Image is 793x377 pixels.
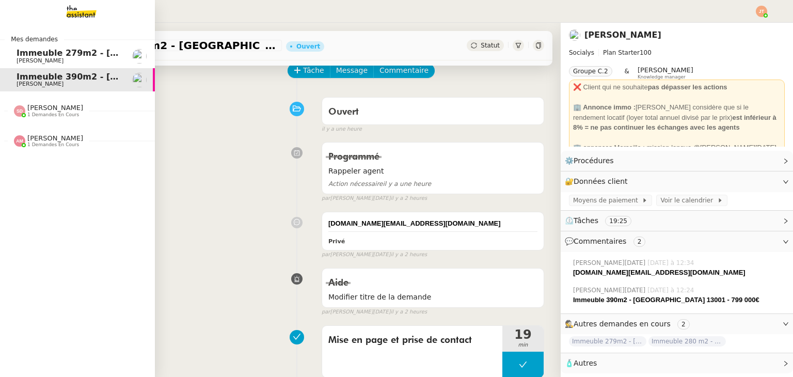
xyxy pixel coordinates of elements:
[322,308,330,317] span: par
[561,231,793,252] div: 💬Commentaires 2
[574,237,626,245] span: Commentaires
[561,353,793,373] div: 🧴Autres
[322,194,427,203] small: [PERSON_NAME][DATE]
[328,165,537,177] span: Rappeler agent
[328,219,501,227] strong: [DOMAIN_NAME][EMAIL_ADDRESS][DOMAIN_NAME]
[322,308,427,317] small: [PERSON_NAME][DATE]
[677,319,690,329] nz-tag: 2
[17,57,64,64] span: [PERSON_NAME]
[328,333,496,348] span: Mise en page et prise de contact
[574,320,671,328] span: Autres demandes en cours
[502,341,544,350] span: min
[565,176,632,187] span: 🔐
[328,291,537,303] span: Modifier titre de la demande
[27,112,79,118] span: 1 demandes en cours
[647,258,696,268] span: [DATE] à 12:34
[561,211,793,231] div: ⏲️Tâches 19:25
[574,216,598,225] span: Tâches
[647,286,696,295] span: [DATE] à 12:24
[565,216,640,225] span: ⏲️
[633,237,646,247] nz-tag: 2
[573,195,642,206] span: Moyens de paiement
[27,104,83,112] span: [PERSON_NAME]
[605,216,631,226] nz-tag: 19:25
[603,49,640,56] span: Plan Starter
[14,135,25,147] img: svg
[573,102,781,133] div: [PERSON_NAME] considère que si le rendement locatif (loyer total annuel divisé par le prix)
[373,64,435,78] button: Commentaire
[27,134,83,142] span: [PERSON_NAME]
[565,237,649,245] span: 💬
[14,105,25,117] img: svg
[569,29,580,41] img: users%2FSADz3OCgrFNaBc1p3ogUv5k479k1%2Favatar%2Fccbff511-0434-4584-b662-693e5a00b7b7
[390,194,427,203] span: il y a 2 heures
[756,6,767,17] img: svg
[648,83,727,91] strong: pas dépasser les actions
[569,66,612,76] nz-tag: Groupe C.2
[17,81,64,87] span: [PERSON_NAME]
[638,74,686,80] span: Knowledge manager
[322,250,330,259] span: par
[638,66,693,74] span: [PERSON_NAME]
[322,194,330,203] span: par
[296,43,320,50] div: Ouvert
[625,66,629,80] span: &
[565,359,597,367] span: 🧴
[328,180,431,187] span: il y a une heure
[132,73,147,87] img: users%2FSADz3OCgrFNaBc1p3ogUv5k479k1%2Favatar%2Fccbff511-0434-4584-b662-693e5a00b7b7
[573,286,647,295] span: [PERSON_NAME][DATE]
[17,72,287,82] span: Immeuble 390m2 - [GEOGRAPHIC_DATA] 13001 - 799 000€
[565,155,618,167] span: ⚙️
[328,180,383,187] span: Action nécessaire
[322,250,427,259] small: [PERSON_NAME][DATE]
[481,42,500,49] span: Statut
[17,48,287,58] span: Immeuble 279m2 - [GEOGRAPHIC_DATA] 13012 - 619 000€
[648,336,726,347] span: Immeuble 280 m2 - [GEOGRAPHIC_DATA] 13100 - 1 349 000€
[574,156,614,165] span: Procédures
[561,151,793,171] div: ⚙️Procédures
[574,359,597,367] span: Autres
[569,336,646,347] span: Immeuble 279m2 - [GEOGRAPHIC_DATA] 13012 - 619 000€
[5,34,64,44] span: Mes demandes
[565,320,694,328] span: 🕵️
[328,238,345,245] b: Privé
[573,258,647,268] span: [PERSON_NAME][DATE]
[573,143,781,153] div: 🏢 annonces Marseille : mission longue @[PERSON_NAME][DATE]
[328,152,379,162] span: Programmé
[328,278,348,288] span: Aide
[569,49,594,56] span: Socialys
[379,65,429,76] span: Commentaire
[27,142,79,148] span: 1 demandes en cours
[573,269,746,276] strong: [DOMAIN_NAME][EMAIL_ADDRESS][DOMAIN_NAME]
[573,114,776,132] strong: est inférieur à 8% = ne pas continuer les échanges avec les agents
[328,107,359,117] span: Ouvert
[638,66,693,80] app-user-label: Knowledge manager
[573,103,636,111] strong: 🏢 Annonce immo :
[660,195,717,206] span: Voir le calendrier
[322,125,362,134] span: il y a une heure
[574,177,628,185] span: Données client
[132,49,147,64] img: users%2FSADz3OCgrFNaBc1p3ogUv5k479k1%2Favatar%2Fccbff511-0434-4584-b662-693e5a00b7b7
[561,171,793,192] div: 🔐Données client
[288,64,330,78] button: Tâche
[390,308,427,317] span: il y a 2 heures
[303,65,324,76] span: Tâche
[390,250,427,259] span: il y a 2 heures
[336,65,368,76] span: Message
[640,49,652,56] span: 100
[573,82,781,92] div: ❌ Client qui ne souhaite
[330,64,374,78] button: Message
[502,328,544,341] span: 19
[584,30,661,40] a: [PERSON_NAME]
[54,40,278,51] span: Immeuble 390m2 - [GEOGRAPHIC_DATA] 13001 - 799 000€
[561,314,793,334] div: 🕵️Autres demandes en cours 2
[573,296,759,304] strong: Immeuble 390m2 - [GEOGRAPHIC_DATA] 13001 - 799 000€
